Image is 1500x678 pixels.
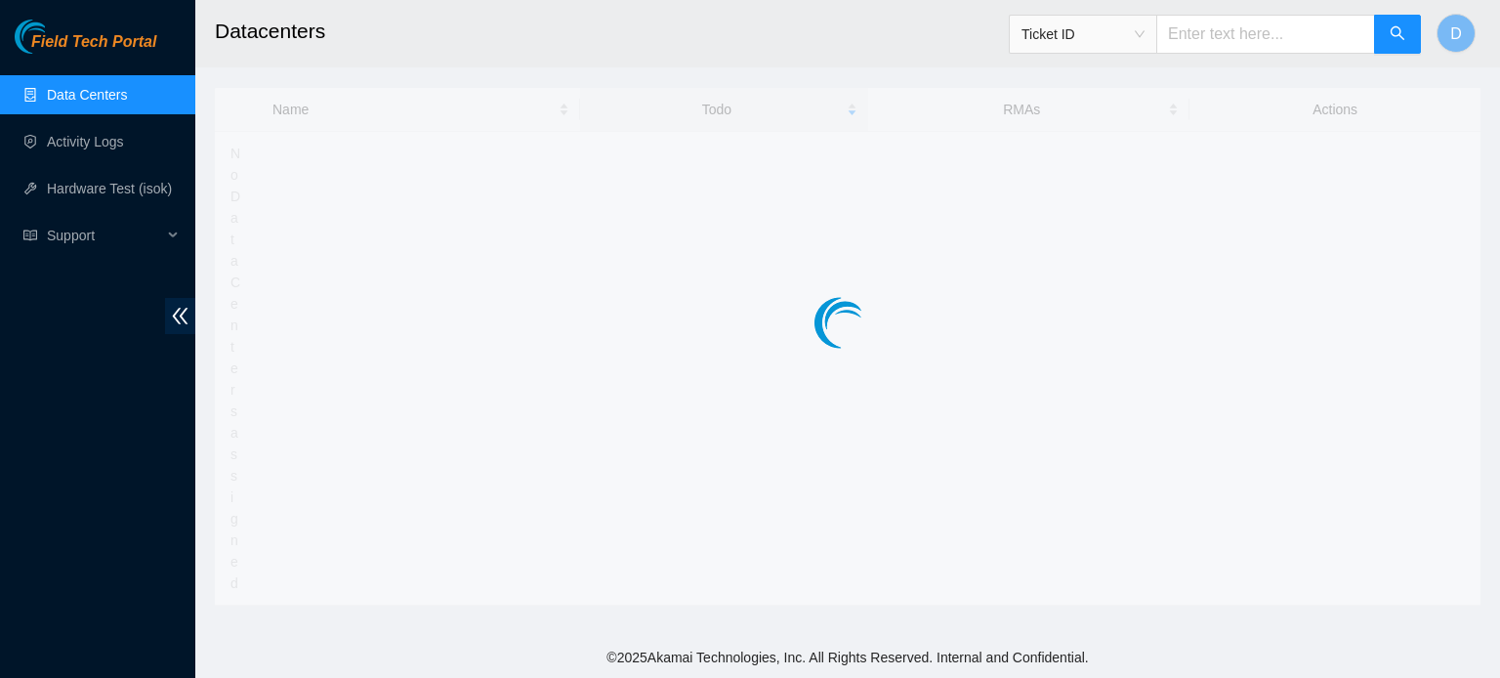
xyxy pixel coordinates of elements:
[47,134,124,149] a: Activity Logs
[1021,20,1145,49] span: Ticket ID
[1437,14,1476,53] button: D
[1450,21,1462,46] span: D
[31,33,156,52] span: Field Tech Portal
[23,229,37,242] span: read
[1374,15,1421,54] button: search
[15,20,99,54] img: Akamai Technologies
[47,216,162,255] span: Support
[195,637,1500,678] footer: © 2025 Akamai Technologies, Inc. All Rights Reserved. Internal and Confidential.
[165,298,195,334] span: double-left
[1390,25,1405,44] span: search
[47,87,127,103] a: Data Centers
[1156,15,1375,54] input: Enter text here...
[47,181,172,196] a: Hardware Test (isok)
[15,35,156,61] a: Akamai TechnologiesField Tech Portal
